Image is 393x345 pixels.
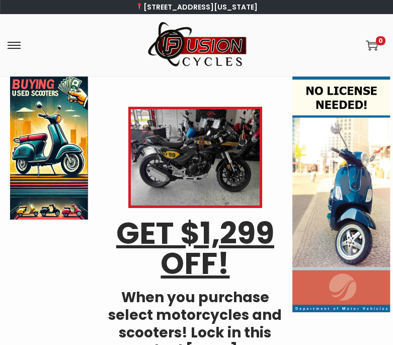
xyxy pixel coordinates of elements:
[146,22,247,68] img: Woostify mobile logo
[135,2,258,12] a: [STREET_ADDRESS][US_STATE]
[116,212,274,285] u: GET $1,299 OFF!
[136,3,143,10] img: 📍
[366,39,378,51] a: 0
